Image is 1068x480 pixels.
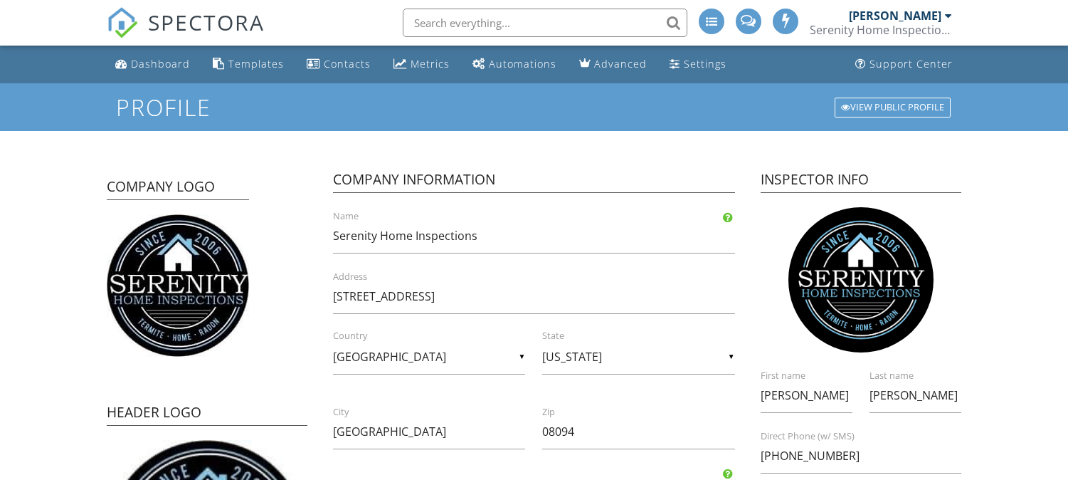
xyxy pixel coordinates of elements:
div: Templates [228,57,284,71]
span: SPECTORA [148,7,265,37]
a: Support Center [850,51,958,78]
div: Dashboard [131,57,190,71]
h4: Company Information [333,170,734,193]
a: Advanced [573,51,652,78]
a: Metrics [388,51,455,78]
a: View Public Profile [833,96,952,119]
label: First name [761,370,869,382]
div: Advanced [594,57,647,71]
label: Country [333,330,542,343]
a: Dashboard [110,51,196,78]
div: Automations [489,57,556,71]
img: serenity_no_background_.jpg [107,214,249,357]
div: [PERSON_NAME] [849,9,941,23]
label: Direct Phone (w/ SMS) [761,430,978,443]
label: Last name [869,370,978,382]
a: Settings [664,51,732,78]
a: Templates [207,51,290,78]
h4: Inspector Info [761,170,961,193]
div: Serenity Home Inspections [810,23,952,37]
div: Support Center [869,57,953,71]
label: State [542,330,751,343]
h4: Company Logo [107,177,249,200]
div: Contacts [324,57,371,71]
h1: Profile [116,95,952,120]
div: Metrics [411,57,450,71]
a: SPECTORA [107,19,265,49]
img: The Best Home Inspection Software - Spectora [107,7,138,38]
div: View Public Profile [835,98,951,118]
a: Contacts [301,51,376,78]
div: Settings [684,57,726,71]
h4: Header Logo [107,403,307,426]
a: Automations (Advanced) [467,51,562,78]
input: Search everything... [403,9,687,37]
